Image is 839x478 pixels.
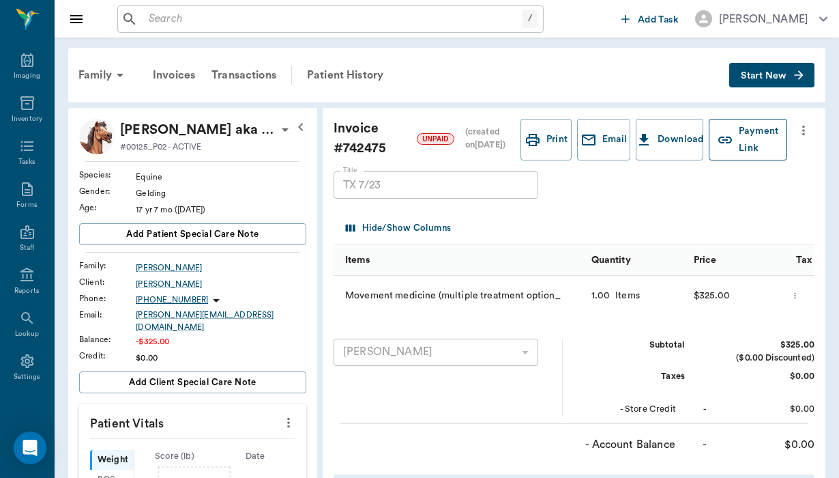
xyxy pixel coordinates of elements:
div: Subtotal [583,339,685,352]
button: Select columns [342,218,454,239]
a: Invoices [145,59,203,92]
button: Add Task [616,6,684,31]
button: Download [636,119,703,160]
p: Patient Vitals [79,404,306,438]
div: Gelding [136,187,306,199]
div: $0.00 [712,370,814,383]
div: [PERSON_NAME] [334,339,538,366]
div: Adam aka Fan Appeal Carreon [120,119,277,141]
button: Payment Link [709,119,787,160]
div: Client : [79,276,136,288]
a: Transactions [203,59,284,92]
div: Staff [20,243,34,253]
div: Family : [79,259,136,272]
button: more [787,284,803,307]
div: Weight [90,450,134,470]
div: Tax [796,241,812,279]
div: / [522,10,538,28]
span: Add client Special Care Note [129,375,256,390]
div: $325.00 [694,285,731,306]
button: Email [577,119,630,160]
img: Profile Image [79,119,115,154]
a: [PERSON_NAME] [136,278,306,290]
div: Items [345,241,370,279]
button: Close drawer [63,5,90,33]
div: Imaging [14,71,40,81]
button: Print [520,119,572,160]
div: - [703,403,707,416]
button: Start New [729,63,814,88]
span: UNPAID [417,134,454,144]
div: - Store Credit [574,403,676,416]
input: Search [143,10,522,29]
div: Email : [79,309,136,321]
div: Forms [16,200,37,210]
div: Score ( lb ) [134,450,215,463]
div: Items [610,289,640,303]
button: more [793,119,814,142]
div: [PERSON_NAME] [719,11,808,27]
div: Items [334,244,585,275]
div: Settings [14,372,41,382]
div: Date [215,450,295,463]
button: [PERSON_NAME] [684,6,838,31]
div: 1.00 [591,289,610,303]
div: Species : [79,169,136,181]
button: Add client Special Care Note [79,371,306,393]
div: Lookup [15,329,39,339]
button: more [278,411,299,434]
div: $0.00 [712,436,814,453]
div: Phone : [79,292,136,305]
label: Title [343,165,357,175]
div: $0.00 [712,403,814,416]
div: Quantity [591,241,631,279]
a: [PERSON_NAME] [136,262,306,274]
div: Movement medicine (multiple treatment option_ [334,276,585,317]
div: Tasks [18,157,35,167]
div: Price [687,244,789,275]
a: Patient History [299,59,392,92]
div: Credit : [79,350,136,362]
div: (created on [DATE] ) [465,126,520,152]
a: [PERSON_NAME][EMAIL_ADDRESS][DOMAIN_NAME] [136,309,306,333]
div: Family [70,59,136,92]
div: Balance : [79,333,136,346]
div: Reports [14,286,40,296]
p: #00125_P02 - ACTIVE [120,141,201,153]
div: - [703,436,707,453]
div: $0.00 [136,352,306,364]
p: [PERSON_NAME] aka Fan Appeal [PERSON_NAME] [120,119,277,141]
div: 17 yr 7 mo ([DATE]) [136,203,306,216]
div: Gender : [79,185,136,197]
div: Invoice # 742475 [334,119,520,158]
div: Equine [136,171,306,183]
div: Open Intercom Messenger [14,432,46,464]
div: $325.00 [712,339,814,352]
button: Add patient Special Care Note [79,223,306,245]
div: ($0.00 Discounted) [712,352,814,365]
div: - Account Balance [573,436,675,453]
span: Add patient Special Care Note [126,227,259,242]
div: Taxes [583,370,685,383]
div: Quantity [585,244,687,275]
p: [PHONE_NUMBER] [136,294,208,306]
div: -$325.00 [136,335,306,348]
div: Age : [79,201,136,214]
div: Price [694,241,717,279]
div: Inventory [12,114,42,124]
